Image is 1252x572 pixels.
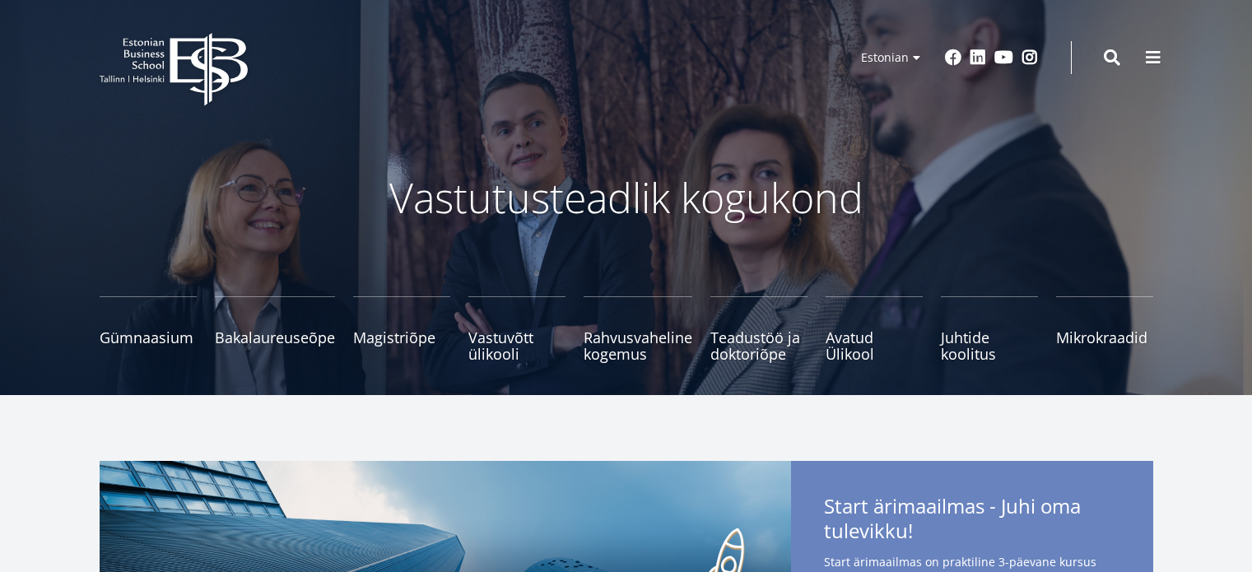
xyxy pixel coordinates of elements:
a: Magistriõpe [353,296,450,362]
a: Facebook [945,49,961,66]
a: Avatud Ülikool [826,296,923,362]
span: Teadustöö ja doktoriõpe [710,329,808,362]
a: Youtube [994,49,1013,66]
span: Vastuvõtt ülikooli [468,329,565,362]
p: Vastutusteadlik kogukond [190,173,1063,222]
span: Bakalaureuseõpe [215,329,335,346]
a: Teadustöö ja doktoriõpe [710,296,808,362]
a: Linkedin [970,49,986,66]
a: Instagram [1022,49,1038,66]
a: Juhtide koolitus [941,296,1038,362]
span: Rahvusvaheline kogemus [584,329,692,362]
a: Vastuvõtt ülikooli [468,296,565,362]
a: Rahvusvaheline kogemus [584,296,692,362]
span: Juhtide koolitus [941,329,1038,362]
span: Mikrokraadid [1056,329,1153,346]
a: Gümnaasium [100,296,197,362]
span: Start ärimaailmas - Juhi oma [824,494,1120,548]
a: Mikrokraadid [1056,296,1153,362]
span: Avatud Ülikool [826,329,923,362]
span: tulevikku! [824,519,913,543]
span: Gümnaasium [100,329,197,346]
a: Bakalaureuseõpe [215,296,335,362]
span: Magistriõpe [353,329,450,346]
